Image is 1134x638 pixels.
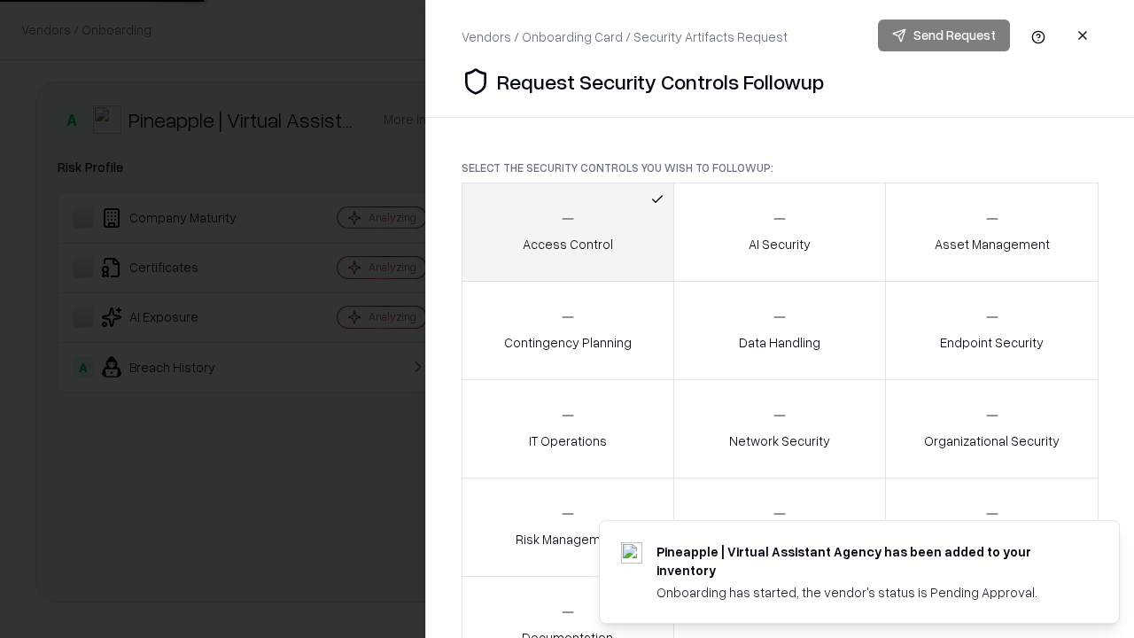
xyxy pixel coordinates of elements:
button: Security Incidents [673,478,887,577]
button: Asset Management [885,183,1099,282]
button: Data Handling [673,281,887,380]
button: Network Security [673,379,887,478]
p: Network Security [729,432,830,450]
p: AI Security [749,235,811,253]
button: Contingency Planning [462,281,674,380]
button: Organizational Security [885,379,1099,478]
p: Access Control [523,235,613,253]
p: Asset Management [935,235,1050,253]
div: Vendors / Onboarding Card / Security Artifacts Request [462,27,788,46]
div: Onboarding has started, the vendor's status is Pending Approval. [656,583,1076,602]
button: Risk Management [462,478,674,577]
p: Risk Management [516,530,620,549]
p: Contingency Planning [504,333,632,352]
button: IT Operations [462,379,674,478]
p: Organizational Security [924,432,1060,450]
p: Data Handling [739,333,820,352]
p: Select the security controls you wish to followup: [462,160,1099,175]
button: Endpoint Security [885,281,1099,380]
button: AI Security [673,183,887,282]
img: trypineapple.com [621,542,642,564]
button: Access Control [462,183,674,282]
p: IT Operations [529,432,607,450]
div: Pineapple | Virtual Assistant Agency has been added to your inventory [656,542,1076,580]
p: Endpoint Security [940,333,1044,352]
p: Request Security Controls Followup [497,67,824,96]
button: Threat Management [885,478,1099,577]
